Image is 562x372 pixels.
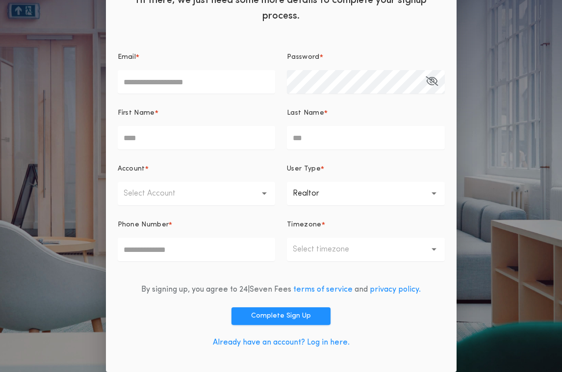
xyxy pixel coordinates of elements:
p: Realtor [293,188,335,199]
input: Last Name* [287,126,445,149]
div: By signing up, you agree to 24|Seven Fees and [141,284,421,296]
input: Email* [118,70,276,94]
input: Phone Number* [118,238,276,261]
p: User Type [287,164,321,174]
p: Select timezone [293,244,365,255]
p: Password [287,52,320,62]
a: terms of service [293,286,353,294]
a: privacy policy. [370,286,421,294]
button: Password* [426,70,438,94]
p: Phone Number [118,220,169,230]
p: First Name [118,108,155,118]
p: Email [118,52,136,62]
p: Last Name [287,108,324,118]
p: Timezone [287,220,322,230]
button: Complete Sign Up [231,307,331,325]
input: Password* [287,70,445,94]
button: Realtor [287,182,445,205]
a: Already have an account? Log in here. [213,339,350,347]
p: Account [118,164,145,174]
button: Select Account [118,182,276,205]
input: First Name* [118,126,276,149]
button: Select timezone [287,238,445,261]
p: Select Account [124,188,191,199]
